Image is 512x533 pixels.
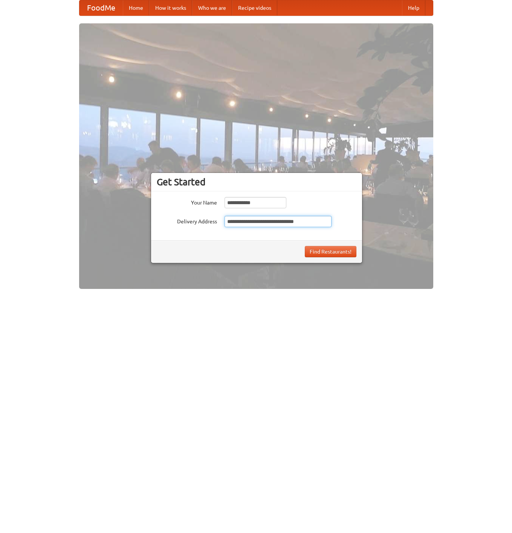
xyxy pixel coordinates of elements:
a: Help [402,0,425,15]
a: How it works [149,0,192,15]
h3: Get Started [157,176,356,188]
a: Who we are [192,0,232,15]
a: Recipe videos [232,0,277,15]
a: Home [123,0,149,15]
a: FoodMe [79,0,123,15]
label: Delivery Address [157,216,217,225]
button: Find Restaurants! [305,246,356,257]
label: Your Name [157,197,217,206]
